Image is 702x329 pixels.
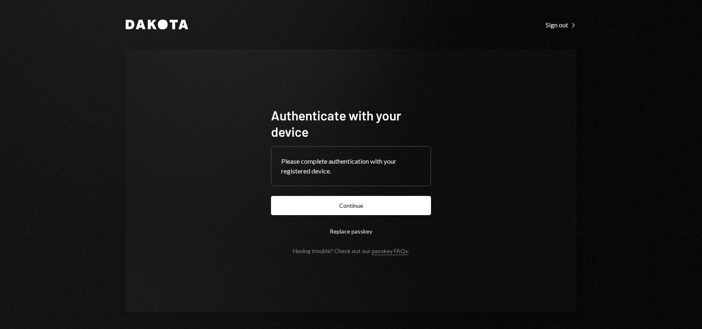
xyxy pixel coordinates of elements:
div: Please complete authentication with your registered device. [281,156,421,176]
a: passkey FAQs [372,247,408,255]
a: Sign out [546,20,576,29]
div: Sign out [546,21,576,29]
button: Replace passkey [271,222,431,241]
div: Having trouble? Check out our . [293,247,409,254]
h1: Authenticate with your device [271,107,431,140]
button: Continue [271,196,431,215]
